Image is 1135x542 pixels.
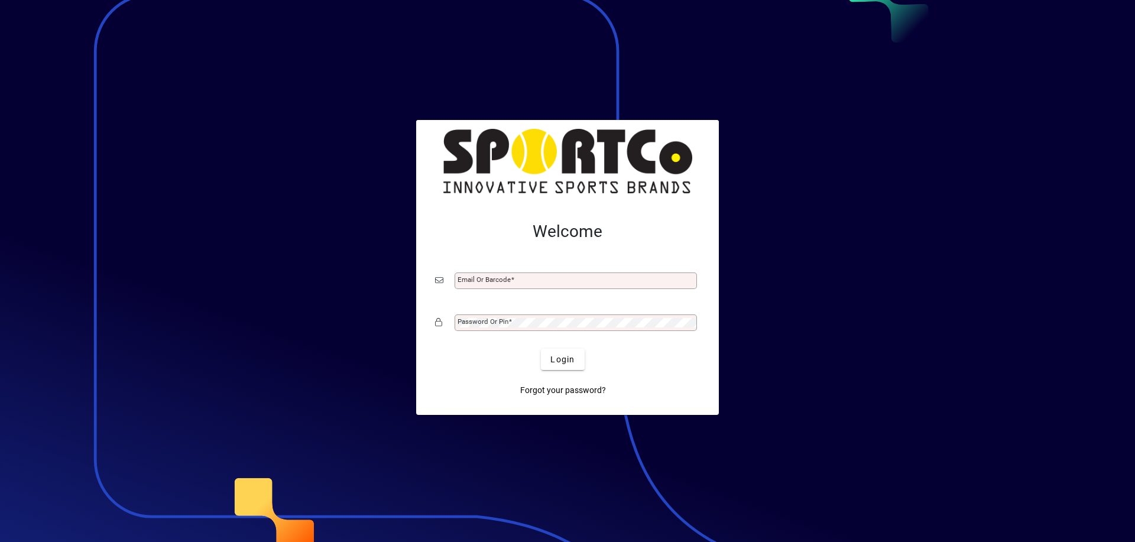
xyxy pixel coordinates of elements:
[515,379,611,401] a: Forgot your password?
[550,353,575,366] span: Login
[435,222,700,242] h2: Welcome
[458,275,511,284] mat-label: Email or Barcode
[541,349,584,370] button: Login
[520,384,606,397] span: Forgot your password?
[458,317,508,326] mat-label: Password or Pin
